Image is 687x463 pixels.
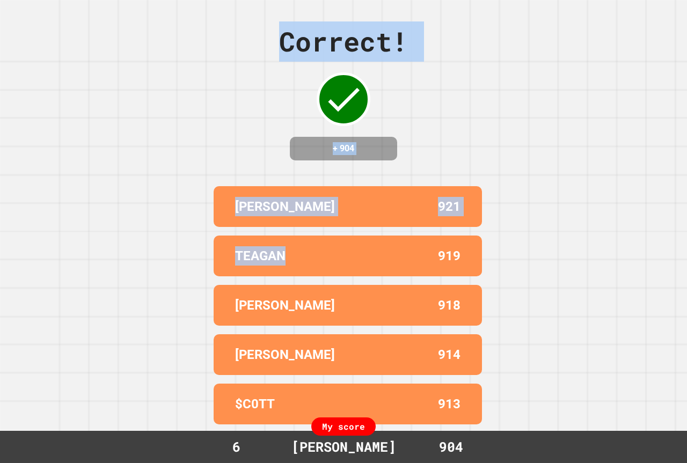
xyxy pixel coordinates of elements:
[196,437,276,457] div: 6
[235,197,335,216] p: [PERSON_NAME]
[281,437,407,457] div: [PERSON_NAME]
[438,345,461,364] p: 914
[301,142,386,155] h4: + 904
[279,21,408,62] div: Correct!
[235,394,275,414] p: $C0TT
[438,394,461,414] p: 913
[235,345,335,364] p: [PERSON_NAME]
[411,437,491,457] div: 904
[438,197,461,216] p: 921
[438,296,461,315] p: 918
[235,246,286,266] p: TEAGAN
[438,246,461,266] p: 919
[235,296,335,315] p: [PERSON_NAME]
[311,417,376,436] div: My score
